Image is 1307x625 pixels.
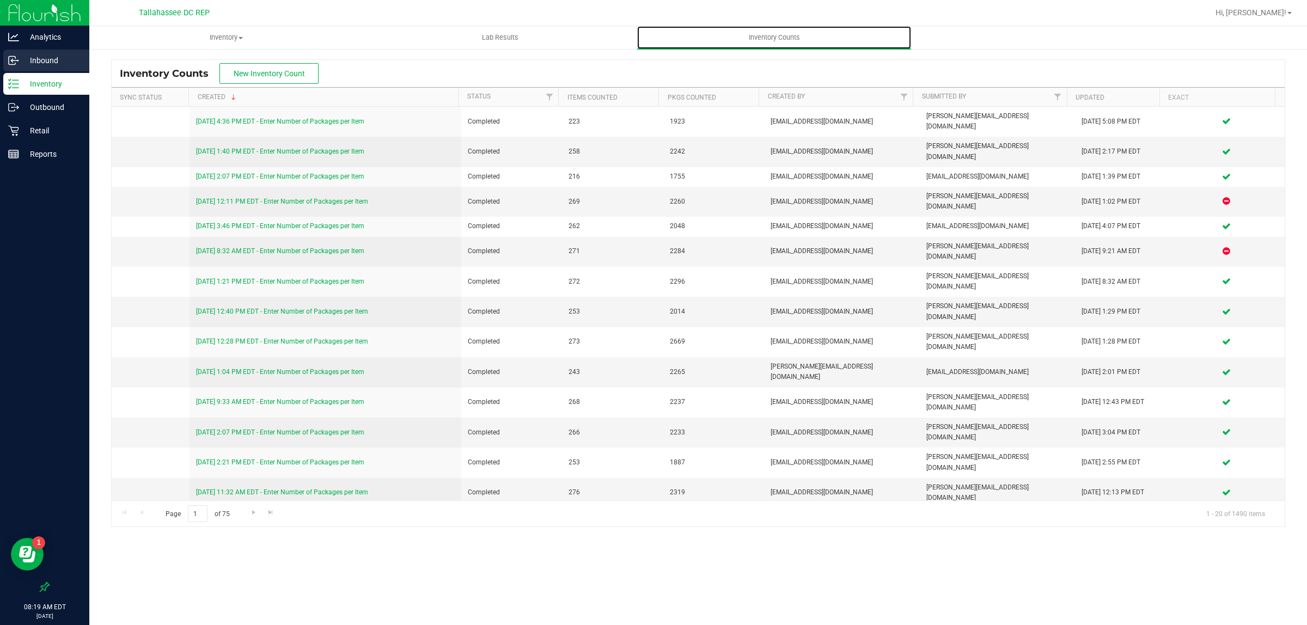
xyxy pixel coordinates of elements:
div: [DATE] 5:08 PM EDT [1082,117,1162,127]
span: [EMAIL_ADDRESS][DOMAIN_NAME] [771,197,913,207]
span: 216 [569,171,656,182]
span: [EMAIL_ADDRESS][DOMAIN_NAME] [771,307,913,317]
div: [DATE] 2:55 PM EDT [1082,457,1162,468]
input: 1 [188,505,207,522]
inline-svg: Retail [8,125,19,136]
span: [EMAIL_ADDRESS][DOMAIN_NAME] [771,146,913,157]
span: [EMAIL_ADDRESS][DOMAIN_NAME] [771,427,913,438]
a: [DATE] 2:07 PM EDT - Enter Number of Packages per Item [196,428,364,436]
span: [PERSON_NAME][EMAIL_ADDRESS][DOMAIN_NAME] [771,361,913,382]
span: 266 [569,427,656,438]
a: [DATE] 12:28 PM EDT - Enter Number of Packages per Item [196,338,368,345]
span: Completed [468,246,555,256]
iframe: Resource center unread badge [32,536,45,549]
span: Lab Results [467,33,533,42]
span: [PERSON_NAME][EMAIL_ADDRESS][DOMAIN_NAME] [926,392,1068,413]
span: Page of 75 [156,505,239,522]
span: Completed [468,336,555,347]
span: [EMAIL_ADDRESS][DOMAIN_NAME] [771,336,913,347]
div: [DATE] 9:21 AM EDT [1082,246,1162,256]
span: 1755 [670,171,758,182]
span: Tallahassee DC REP [139,8,210,17]
div: [DATE] 12:43 PM EDT [1082,397,1162,407]
p: 08:19 AM EDT [5,602,84,612]
div: [DATE] 4:07 PM EDT [1082,221,1162,231]
span: 2014 [670,307,758,317]
span: [PERSON_NAME][EMAIL_ADDRESS][DOMAIN_NAME] [926,301,1068,322]
a: Sync Status [120,94,162,101]
span: 273 [569,336,656,347]
span: [PERSON_NAME][EMAIL_ADDRESS][DOMAIN_NAME] [926,452,1068,473]
span: [PERSON_NAME][EMAIL_ADDRESS][DOMAIN_NAME] [926,191,1068,212]
p: Inbound [19,54,84,67]
span: [EMAIL_ADDRESS][DOMAIN_NAME] [771,171,913,182]
a: [DATE] 4:36 PM EDT - Enter Number of Packages per Item [196,118,364,125]
div: [DATE] 8:32 AM EDT [1082,277,1162,287]
span: [PERSON_NAME][EMAIL_ADDRESS][DOMAIN_NAME] [926,482,1068,503]
span: 2233 [670,427,758,438]
div: [DATE] 1:39 PM EDT [1082,171,1162,182]
span: 2669 [670,336,758,347]
a: Filter [1049,88,1067,106]
inline-svg: Analytics [8,32,19,42]
p: Retail [19,124,84,137]
span: 2260 [670,197,758,207]
div: [DATE] 1:02 PM EDT [1082,197,1162,207]
th: Exact [1159,88,1275,107]
a: [DATE] 2:21 PM EDT - Enter Number of Packages per Item [196,458,364,466]
a: [DATE] 2:07 PM EDT - Enter Number of Packages per Item [196,173,364,180]
span: [EMAIL_ADDRESS][DOMAIN_NAME] [926,171,1068,182]
span: Completed [468,457,555,468]
inline-svg: Reports [8,149,19,160]
a: [DATE] 1:21 PM EDT - Enter Number of Packages per Item [196,278,364,285]
a: Go to the next page [246,505,261,520]
span: [EMAIL_ADDRESS][DOMAIN_NAME] [771,487,913,498]
span: Completed [468,117,555,127]
a: Filter [895,88,913,106]
label: Pin the sidebar to full width on large screens [39,581,50,592]
span: 272 [569,277,656,287]
span: Completed [468,397,555,407]
a: [DATE] 9:33 AM EDT - Enter Number of Packages per Item [196,398,364,406]
span: [PERSON_NAME][EMAIL_ADDRESS][DOMAIN_NAME] [926,332,1068,352]
div: [DATE] 3:04 PM EDT [1082,427,1162,438]
span: 258 [569,146,656,157]
inline-svg: Inbound [8,55,19,66]
span: Completed [468,197,555,207]
span: [PERSON_NAME][EMAIL_ADDRESS][DOMAIN_NAME] [926,141,1068,162]
a: Created [198,93,238,101]
a: [DATE] 1:40 PM EDT - Enter Number of Packages per Item [196,148,364,155]
span: [EMAIL_ADDRESS][DOMAIN_NAME] [771,246,913,256]
span: 2284 [670,246,758,256]
span: [PERSON_NAME][EMAIL_ADDRESS][DOMAIN_NAME] [926,422,1068,443]
span: [EMAIL_ADDRESS][DOMAIN_NAME] [926,367,1068,377]
span: [EMAIL_ADDRESS][DOMAIN_NAME] [771,457,913,468]
span: Inventory [90,33,363,42]
a: Lab Results [363,26,637,49]
a: Updated [1076,94,1104,101]
span: Completed [468,487,555,498]
span: 2319 [670,487,758,498]
inline-svg: Inventory [8,78,19,89]
span: Inventory Counts [120,68,219,79]
a: Inventory Counts [637,26,911,49]
span: 243 [569,367,656,377]
a: [DATE] 3:46 PM EDT - Enter Number of Packages per Item [196,222,364,230]
span: [EMAIL_ADDRESS][DOMAIN_NAME] [926,221,1068,231]
span: 271 [569,246,656,256]
span: 253 [569,457,656,468]
p: Reports [19,148,84,161]
div: [DATE] 12:13 PM EDT [1082,487,1162,498]
span: [PERSON_NAME][EMAIL_ADDRESS][DOMAIN_NAME] [926,241,1068,262]
a: [DATE] 11:32 AM EDT - Enter Number of Packages per Item [196,488,368,496]
span: [EMAIL_ADDRESS][DOMAIN_NAME] [771,397,913,407]
a: [DATE] 12:11 PM EDT - Enter Number of Packages per Item [196,198,368,205]
span: 1887 [670,457,758,468]
span: Completed [468,146,555,157]
span: Completed [468,307,555,317]
a: Pkgs Counted [668,94,716,101]
span: [EMAIL_ADDRESS][DOMAIN_NAME] [771,221,913,231]
a: [DATE] 12:40 PM EDT - Enter Number of Packages per Item [196,308,368,315]
span: Completed [468,367,555,377]
span: 268 [569,397,656,407]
